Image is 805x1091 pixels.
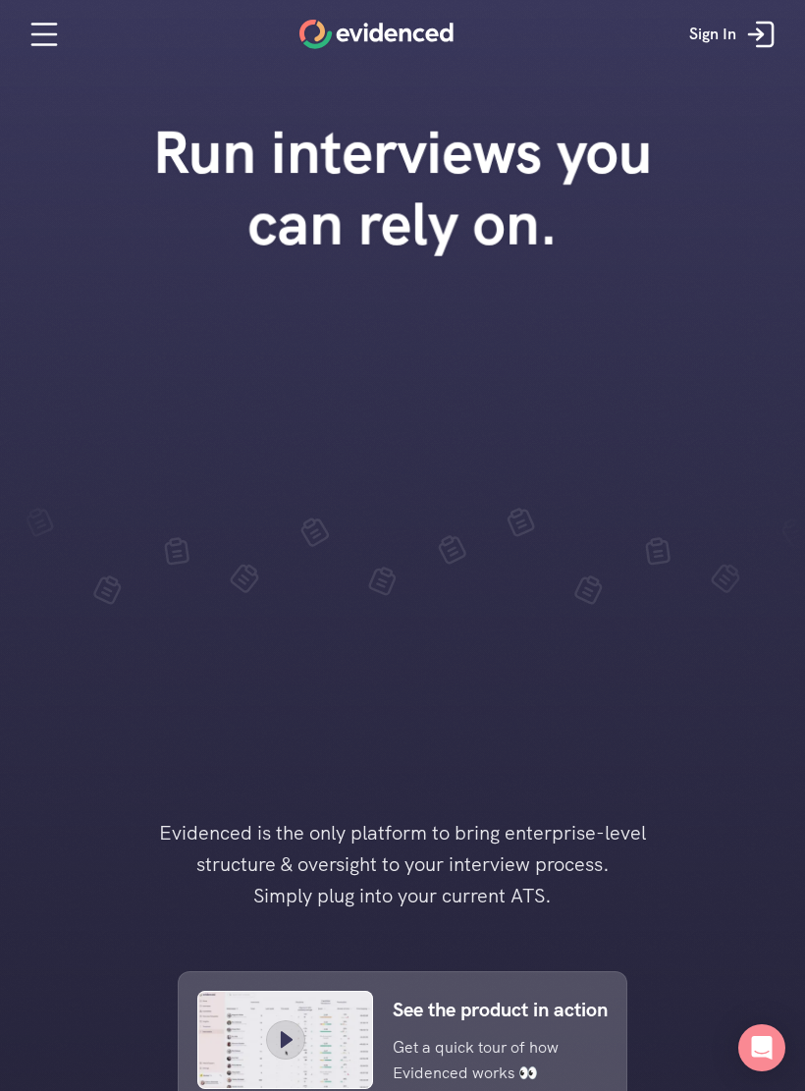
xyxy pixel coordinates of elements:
a: Home [299,20,454,49]
p: Get a quick tour of how Evidenced works 👀 [393,1035,578,1085]
p: See the product in action [393,994,608,1025]
div: Open Intercom Messenger [738,1024,785,1071]
p: Sign In [689,22,736,47]
a: Sign In [674,5,795,64]
h4: Evidenced is the only platform to bring enterprise-level structure & oversight to your interview ... [128,817,677,911]
h1: Run interviews you can rely on. [120,117,684,259]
